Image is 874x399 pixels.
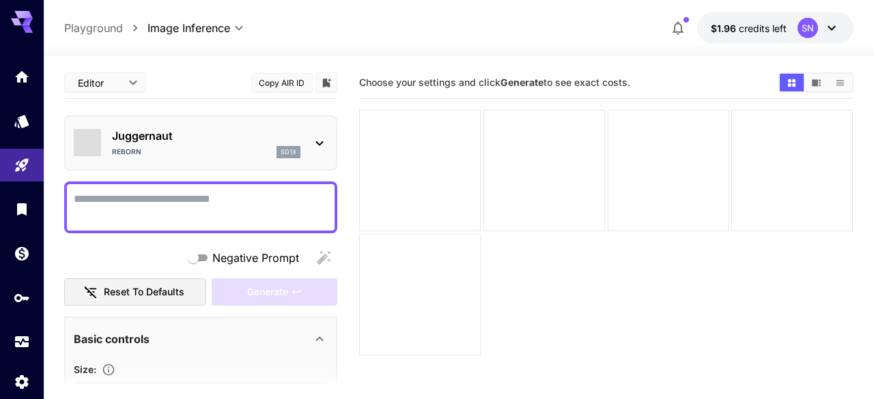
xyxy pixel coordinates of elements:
[359,76,630,88] span: Choose your settings and click to see exact costs.
[14,245,30,262] div: Wallet
[828,74,852,91] button: Show images in list view
[74,364,96,375] span: Size :
[14,68,30,85] div: Home
[501,76,544,88] b: Generate
[147,20,230,36] span: Image Inference
[74,323,328,355] div: Basic controls
[64,20,123,36] a: Playground
[14,201,30,218] div: Library
[74,331,150,347] p: Basic controls
[780,74,804,91] button: Show images in grid view
[112,128,300,144] p: Juggernaut
[281,147,296,157] p: sd1x
[78,76,120,90] span: Editor
[806,334,874,399] iframe: Chat Widget
[64,20,147,36] nav: breadcrumb
[212,250,299,266] span: Negative Prompt
[64,278,206,306] button: Reset to defaults
[14,373,30,390] div: Settings
[251,73,313,93] button: Copy AIR ID
[14,157,30,174] div: Playground
[711,23,739,34] span: $1.96
[74,122,328,164] div: JuggernautRebornsd1x
[697,12,854,44] button: $1.9587SN
[14,113,30,130] div: Models
[320,74,333,91] button: Add to library
[14,289,30,306] div: API Keys
[112,147,141,157] p: Reborn
[739,23,787,34] span: credits left
[96,363,121,376] button: Adjust the dimensions of the generated image by specifying its width and height in pixels, or sel...
[14,334,30,351] div: Usage
[804,74,828,91] button: Show images in video view
[711,21,787,35] div: $1.9587
[778,72,854,93] div: Show images in grid viewShow images in video viewShow images in list view
[798,18,818,38] div: SN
